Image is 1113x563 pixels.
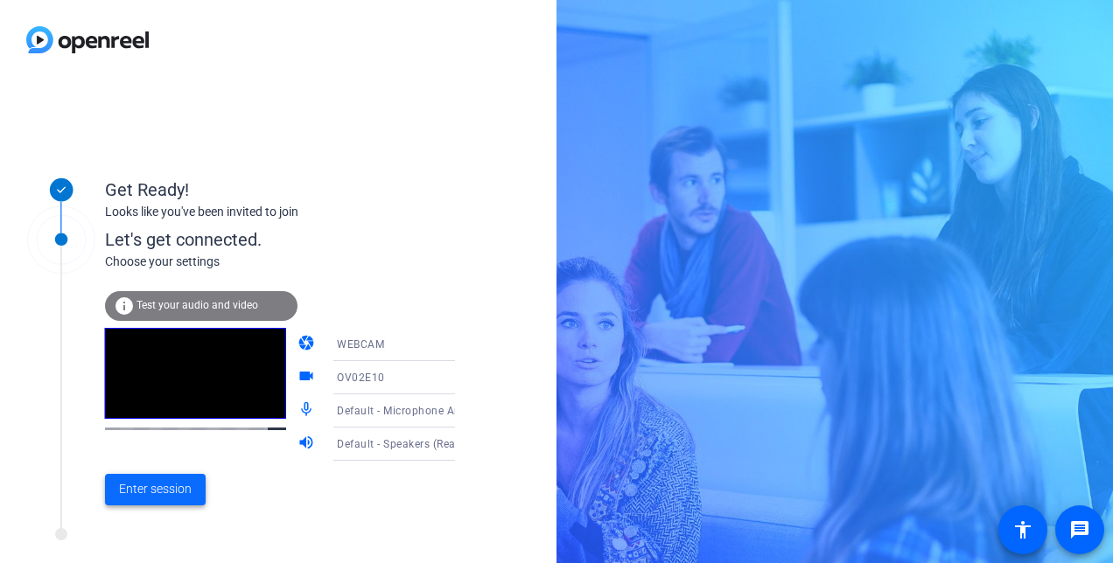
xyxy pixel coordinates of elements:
[337,372,385,384] span: OV02E10
[1012,519,1033,540] mat-icon: accessibility
[105,253,491,271] div: Choose your settings
[105,177,455,203] div: Get Ready!
[297,434,318,455] mat-icon: volume_up
[1069,519,1090,540] mat-icon: message
[297,400,318,421] mat-icon: mic_none
[105,226,491,253] div: Let's get connected.
[105,474,206,505] button: Enter session
[105,203,455,221] div: Looks like you've been invited to join
[337,338,384,351] span: WEBCAM
[297,334,318,355] mat-icon: camera
[136,299,258,311] span: Test your audio and video
[297,367,318,388] mat-icon: videocam
[119,480,192,498] span: Enter session
[337,436,526,450] span: Default - Speakers (Realtek(R) Audio)
[114,295,135,316] mat-icon: info
[337,403,570,417] span: Default - Microphone Array (Realtek(R) Audio)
